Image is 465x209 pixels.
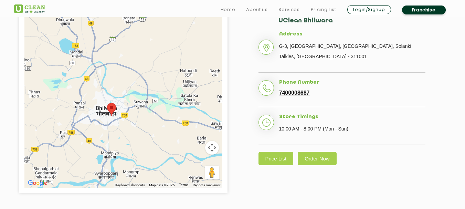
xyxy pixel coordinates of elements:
p: G-3, [GEOGRAPHIC_DATA], [GEOGRAPHIC_DATA], Solanki Talkies, [GEOGRAPHIC_DATA] - 311001 [279,41,425,62]
h2: UClean Bhilwara [278,17,425,31]
button: Drag Pegman onto the map to open Street View [205,166,219,179]
a: Home [221,6,235,14]
a: Login/Signup [347,5,391,14]
a: Terms [179,183,188,188]
span: Map data ©2025 [149,183,175,187]
button: Keyboard shortcuts [115,183,145,188]
button: Map camera controls [205,141,219,155]
p: 10:00 AM - 8:00 PM (Mon - Sun) [279,124,425,134]
img: Google [26,179,49,188]
a: Open this area in Google Maps (opens a new window) [26,179,49,188]
a: Order Now [298,152,337,165]
h5: Store Timings [279,114,425,120]
img: UClean Laundry and Dry Cleaning [14,4,45,13]
a: Pricing List [311,6,336,14]
a: Price List [258,152,294,165]
h5: Address [279,31,425,38]
a: Report a map error [193,183,220,188]
a: Franchise [402,6,446,14]
h5: Phone Number [279,80,425,86]
a: 7400008687 [279,90,310,96]
a: Services [278,6,299,14]
a: About us [246,6,267,14]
